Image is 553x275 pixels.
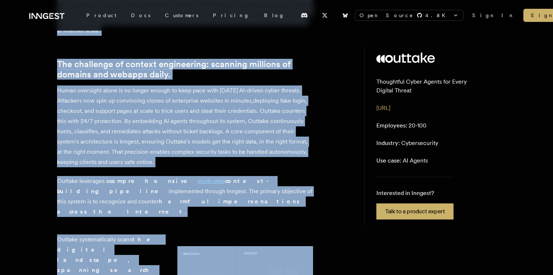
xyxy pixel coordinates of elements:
p: Interested in Inngest? [376,189,454,198]
strong: harmful impersonations across the Internet [57,198,301,215]
a: Docs [124,9,158,22]
p: Cybersecurity [376,139,438,148]
a: Sign In [472,12,515,19]
p: AI Agents [376,156,428,165]
strong: comprehensive context-building pipeline [57,177,272,195]
a: Discord [296,9,312,21]
a: Talk to a product expert [376,203,454,219]
a: multi-step [197,177,225,184]
a: X [317,9,333,21]
a: Blog [257,9,292,22]
p: 20-100 [376,121,426,130]
span: Open Source [360,12,414,19]
a: Pricing [206,9,257,22]
span: Industry: [376,140,400,146]
span: 4.8 K [425,12,450,19]
p: Thoughtful Cyber Agents for Every Digital Threat [376,77,484,95]
span: Employees: [376,122,407,129]
p: Human oversight alone is no longer enough to keep pace with [DATE] AI-driven cyber threats. Attac... [57,85,313,167]
a: Customers [158,9,206,22]
a: The challenge of context engineering: scanning millions of domains and webapps daily. [57,59,313,80]
span: Use case: [376,157,401,164]
p: Outtake leverages a implemented through Inngest. The primary objective of this system is to recog... [57,176,313,217]
img: Outtake's logo [376,53,435,63]
a: [URL] [376,104,390,111]
div: Product [79,9,124,22]
a: Bluesky [337,9,353,21]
